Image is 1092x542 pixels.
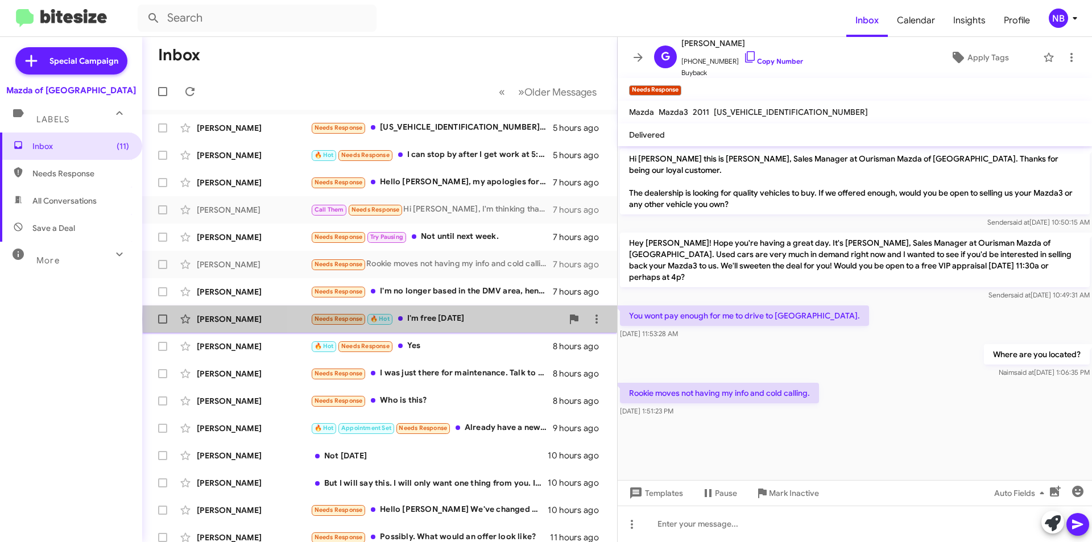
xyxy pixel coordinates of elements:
span: Needs Response [341,151,390,159]
span: said at [1014,368,1034,376]
div: [PERSON_NAME] [197,286,311,297]
div: [PERSON_NAME] [197,504,311,516]
div: I'm no longer based in the DMV area, hence the other constituents. Just off the top of your head ... [311,285,553,298]
span: Mazda [629,107,654,117]
div: Hello [PERSON_NAME], my apologies for the delay in responding. I'm not in the market for a new ca... [311,176,553,189]
div: [PERSON_NAME] [197,395,311,407]
small: Needs Response [629,85,681,96]
div: [PERSON_NAME] [197,259,311,270]
span: Needs Response [315,370,363,377]
span: Pause [715,483,737,503]
span: Templates [627,483,683,503]
span: Labels [36,114,69,125]
span: said at [1011,291,1031,299]
span: Special Campaign [49,55,118,67]
div: [PERSON_NAME] [197,122,311,134]
span: Needs Response [32,168,129,179]
div: Yes [311,340,553,353]
div: 8 hours ago [553,341,608,352]
button: Next [511,80,603,104]
div: 7 hours ago [553,259,608,270]
span: Needs Response [315,179,363,186]
span: » [518,85,524,99]
button: Pause [692,483,746,503]
span: Older Messages [524,86,597,98]
h1: Inbox [158,46,200,64]
button: Templates [618,483,692,503]
span: Needs Response [315,315,363,322]
div: I was just there for maintenance. Talk to the mechanic. [311,367,553,380]
a: Inbox [846,4,888,37]
p: Hey [PERSON_NAME]! Hope you're having a great day. It's [PERSON_NAME], Sales Manager at Ourisman ... [620,233,1090,287]
span: Appointment Set [341,424,391,432]
span: Delivered [629,130,665,140]
input: Search [138,5,377,32]
div: I'm free [DATE] [311,312,562,325]
span: Sender [DATE] 10:49:31 AM [988,291,1090,299]
span: Mark Inactive [769,483,819,503]
span: Needs Response [315,506,363,514]
span: Naim [DATE] 1:06:35 PM [999,368,1090,376]
div: 7 hours ago [553,177,608,188]
div: I can stop by after I get work at 5:00 pm. [311,148,553,162]
nav: Page navigation example [493,80,603,104]
div: [PERSON_NAME] [197,368,311,379]
span: [DATE] 1:51:23 PM [620,407,673,415]
button: Auto Fields [985,483,1058,503]
span: Needs Response [315,233,363,241]
span: G [661,48,670,66]
div: [PERSON_NAME] [197,177,311,188]
div: 7 hours ago [553,204,608,216]
span: Save a Deal [32,222,75,234]
span: Needs Response [399,424,447,432]
span: Call Them [315,206,344,213]
span: 🔥 Hot [370,315,390,322]
p: Where are you located? [984,344,1090,365]
div: Hi [PERSON_NAME], I'm thinking that I may stop by in a little while just to see what you have and... [311,203,553,216]
span: Mazda3 [659,107,688,117]
p: Rookie moves not having my info and cold calling. [620,383,819,403]
span: said at [1010,218,1029,226]
button: Apply Tags [921,47,1037,68]
span: « [499,85,505,99]
p: Hi [PERSON_NAME] this is [PERSON_NAME], Sales Manager at Ourisman Mazda of [GEOGRAPHIC_DATA]. Tha... [620,148,1090,214]
div: [PERSON_NAME] [197,341,311,352]
div: 7 hours ago [553,286,608,297]
div: Who is this? [311,394,553,407]
a: Calendar [888,4,944,37]
div: [US_VEHICLE_IDENTIFICATION_NUMBER] 18k miles [311,121,553,134]
div: 10 hours ago [548,450,608,461]
span: Sender [DATE] 10:50:15 AM [987,218,1090,226]
div: 10 hours ago [548,477,608,489]
button: Previous [492,80,512,104]
span: [PERSON_NAME] [681,36,803,50]
div: Rookie moves not having my info and cold calling. [311,258,553,271]
a: Special Campaign [15,47,127,75]
div: [PERSON_NAME] [197,150,311,161]
div: Hello [PERSON_NAME] We've changed our mind and are not going to buy it this time [311,503,548,516]
span: (11) [117,140,129,152]
button: Mark Inactive [746,483,828,503]
span: Needs Response [315,260,363,268]
span: Needs Response [315,124,363,131]
a: Insights [944,4,995,37]
span: Auto Fields [994,483,1049,503]
span: Inbox [32,140,129,152]
div: Already have a new vehicle. Thanks . [311,421,553,435]
div: [PERSON_NAME] [197,423,311,434]
span: Profile [995,4,1039,37]
div: NB [1049,9,1068,28]
div: [PERSON_NAME] [197,450,311,461]
span: Apply Tags [967,47,1009,68]
span: Try Pausing [370,233,403,241]
div: 8 hours ago [553,395,608,407]
div: [PERSON_NAME] [197,204,311,216]
span: All Conversations [32,195,97,206]
div: [PERSON_NAME] [197,313,311,325]
span: Needs Response [341,342,390,350]
span: More [36,255,60,266]
div: 9 hours ago [553,423,608,434]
